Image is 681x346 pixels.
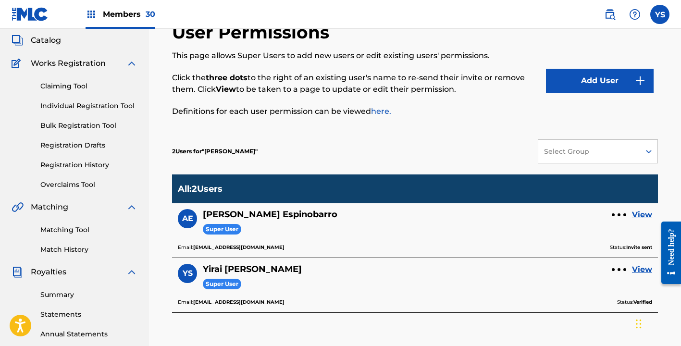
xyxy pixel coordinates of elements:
[626,244,652,250] b: Invite sent
[203,209,337,220] h5: Antonio Espinobarro
[634,75,646,86] img: 9d2ae6d4665cec9f34b9.svg
[12,35,23,46] img: Catalog
[632,264,652,275] a: View
[12,58,24,69] img: Works Registration
[12,266,23,278] img: Royalties
[216,85,236,94] strong: View
[40,121,137,131] a: Bulk Registration Tool
[203,264,302,275] h5: Yirai Santiago
[172,106,546,117] p: Definitions for each user permission can be viewed
[126,58,137,69] img: expand
[182,213,193,224] span: AE
[193,244,285,250] b: [EMAIL_ADDRESS][DOMAIN_NAME]
[178,243,285,252] p: Email:
[172,22,334,43] h2: User Permissions
[40,81,137,91] a: Claiming Tool
[636,309,642,338] div: Drag
[126,201,137,213] img: expand
[40,101,137,111] a: Individual Registration Tool
[12,7,49,21] img: MLC Logo
[40,225,137,235] a: Matching Tool
[546,69,654,93] button: Add User
[103,9,155,20] span: Members
[12,201,24,213] img: Matching
[193,299,285,305] b: [EMAIL_ADDRESS][DOMAIN_NAME]
[203,279,241,290] span: Super User
[632,209,652,221] a: View
[633,299,652,305] b: Verified
[31,35,61,46] span: Catalog
[172,72,546,95] p: Click the to the right of an existing user's name to re-send their invite or remove them. Click t...
[146,10,155,19] span: 30
[604,9,616,20] img: search
[629,9,641,20] img: help
[40,309,137,320] a: Statements
[654,213,681,293] iframe: Resource Center
[544,147,633,157] div: Select Group
[86,9,97,20] img: Top Rightsholders
[31,58,106,69] span: Works Registration
[625,5,644,24] div: Help
[610,243,652,252] p: Status:
[31,201,68,213] span: Matching
[633,300,681,346] iframe: Chat Widget
[600,5,619,24] a: Public Search
[40,290,137,300] a: Summary
[126,266,137,278] img: expand
[40,140,137,150] a: Registration Drafts
[40,180,137,190] a: Overclaims Tool
[206,73,248,82] strong: three dots
[40,245,137,255] a: Match History
[31,266,66,278] span: Royalties
[650,5,669,24] div: User Menu
[371,107,391,116] a: here.
[203,224,241,235] span: Super User
[172,50,546,62] p: This page allows Super Users to add new users or edit existing users' permissions.
[183,268,193,279] span: YS
[40,160,137,170] a: Registration History
[202,148,258,155] span: Antonio Espinobarro
[40,329,137,339] a: Annual Statements
[12,35,61,46] a: CatalogCatalog
[172,148,202,155] span: 2 Users for
[178,184,223,194] p: All : 2 Users
[617,298,652,307] p: Status:
[178,298,285,307] p: Email:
